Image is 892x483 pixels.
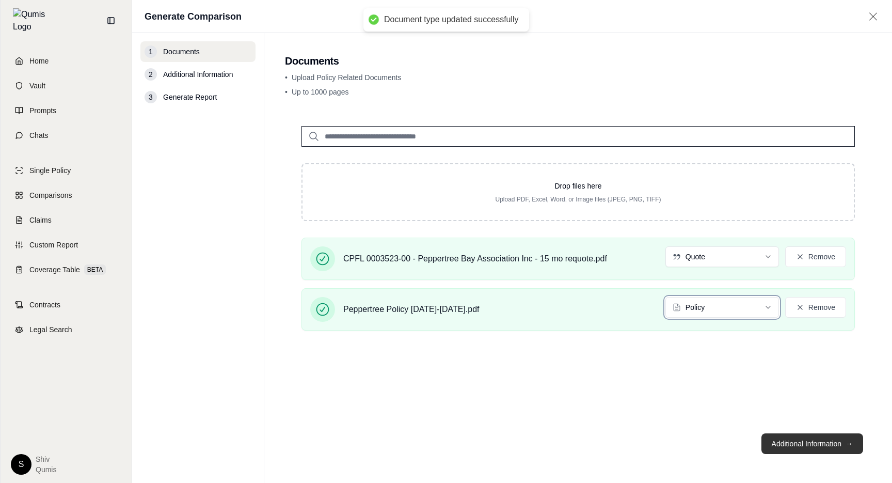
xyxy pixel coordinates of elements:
[29,215,52,225] span: Claims
[285,88,288,96] span: •
[163,92,217,102] span: Generate Report
[7,50,125,72] a: Home
[7,233,125,256] a: Custom Report
[7,318,125,341] a: Legal Search
[319,195,837,204] p: Upload PDF, Excel, Word, or Image files (JPEG, PNG, TIFF)
[29,300,60,310] span: Contracts
[7,99,125,122] a: Prompts
[29,56,49,66] span: Home
[785,246,846,267] button: Remove
[163,46,200,57] span: Documents
[7,293,125,316] a: Contracts
[103,12,119,29] button: Collapse sidebar
[292,73,401,82] span: Upload Policy Related Documents
[7,159,125,182] a: Single Policy
[145,45,157,58] div: 1
[29,130,49,141] span: Chats
[785,297,846,318] button: Remove
[29,190,72,200] span: Comparisons
[384,14,519,25] div: Document type updated successfully
[163,69,233,80] span: Additional Information
[7,124,125,147] a: Chats
[29,240,78,250] span: Custom Report
[29,165,71,176] span: Single Policy
[36,464,56,475] span: Qumis
[292,88,349,96] span: Up to 1000 pages
[761,433,863,454] button: Additional Information→
[145,91,157,103] div: 3
[343,253,607,265] span: CPFL 0003523-00 - Peppertree Bay Association Inc - 15 mo requote.pdf
[29,105,56,116] span: Prompts
[7,184,125,207] a: Comparisons
[285,73,288,82] span: •
[285,54,871,68] h2: Documents
[29,324,72,335] span: Legal Search
[7,209,125,231] a: Claims
[145,9,242,24] h1: Generate Comparison
[29,81,45,91] span: Vault
[7,258,125,281] a: Coverage TableBETA
[319,181,837,191] p: Drop files here
[36,454,56,464] span: Shiv
[13,8,52,33] img: Qumis Logo
[11,454,31,475] div: S
[343,303,480,316] span: Peppertree Policy [DATE]-[DATE].pdf
[84,264,106,275] span: BETA
[145,68,157,81] div: 2
[7,74,125,97] a: Vault
[29,264,80,275] span: Coverage Table
[846,439,853,449] span: →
